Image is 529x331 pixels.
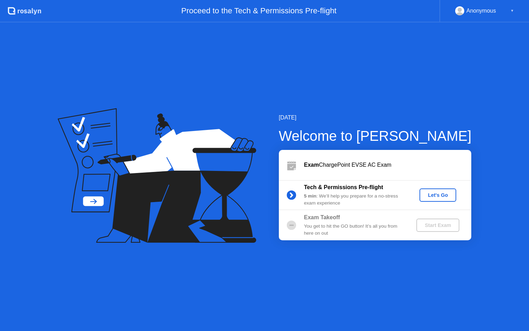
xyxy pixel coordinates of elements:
b: Exam [304,162,319,168]
div: Start Exam [419,222,457,228]
div: ChargePoint EVSE AC Exam [304,161,471,169]
div: You get to hit the GO button! It’s all you from here on out [304,223,405,237]
div: ▼ [510,6,514,15]
b: Tech & Permissions Pre-flight [304,184,383,190]
button: Let's Go [419,188,456,202]
div: : We’ll help you prepare for a no-stress exam experience [304,193,405,207]
div: Welcome to [PERSON_NAME] [279,125,472,146]
div: Let's Go [422,192,453,198]
div: [DATE] [279,113,472,122]
b: Exam Takeoff [304,214,340,220]
div: Anonymous [466,6,496,15]
button: Start Exam [416,219,459,232]
b: 5 min [304,193,317,199]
